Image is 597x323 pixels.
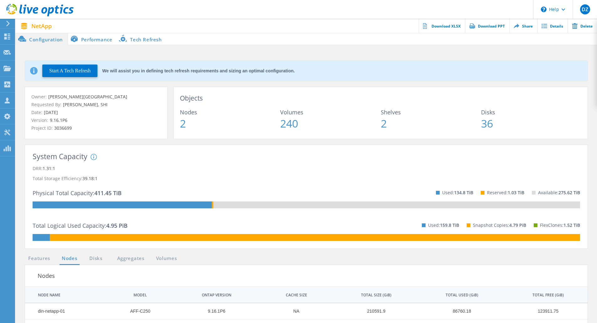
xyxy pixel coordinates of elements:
[31,23,52,29] span: NetApp
[509,19,537,33] a: Share
[280,118,380,129] span: 240
[481,118,581,129] span: 36
[454,190,473,195] span: 134.8 TiB
[103,303,171,319] td: Column MODEL, Value AFF-C250
[42,109,58,115] span: [DATE]
[361,293,391,298] div: TOTAL SIZE (GiB)
[47,94,127,100] span: [PERSON_NAME][GEOGRAPHIC_DATA]
[180,93,581,103] h3: Objects
[381,118,481,129] span: 2
[48,117,67,123] span: 9.16.1P6
[255,303,331,319] td: Column CACHE SIZE, Value NA
[481,109,581,115] span: Disks
[538,188,580,198] p: Available:
[180,118,280,129] span: 2
[102,69,295,73] div: We will assist you in defining tech refresh requirements and sizing an optimal configuration.
[255,287,331,303] td: CACHE SIZE Column
[509,222,526,228] span: 4.79 PiB
[38,271,493,280] h3: Nodes
[25,303,103,319] td: Column NODE NAME, Value din-netapp-01
[31,109,161,116] p: Date:
[502,303,588,319] td: Column TOTAL FREE (GiB), Value 123911.75
[153,255,180,263] a: Volumes
[540,220,580,230] p: FlexClones:
[43,165,55,171] span: 1.31:1
[428,220,459,230] p: Used:
[171,287,255,303] td: ONTAP VERSION Column
[33,188,122,198] p: Physical Total Capacity:
[180,109,280,115] span: Nodes
[381,109,481,115] span: Shelves
[442,188,473,198] p: Used:
[87,255,104,263] a: Disks
[33,174,580,184] p: Total Storage Efficiency:
[558,190,580,195] span: 275.62 TiB
[33,153,87,160] h3: System Capacity
[331,287,415,303] td: TOTAL SIZE (GiB) Column
[537,19,568,33] a: Details
[25,287,103,303] td: NODE NAME Column
[419,19,465,33] a: Download XLSX
[331,303,415,319] td: Column TOTAL SIZE (GiB), Value 210591.9
[6,13,74,18] a: Live Optics Dashboard
[82,175,97,181] span: 39.18:1
[25,255,53,263] a: Features
[440,222,459,228] span: 159.8 TiB
[33,221,128,231] p: Total Logical Used Capacity:
[61,102,107,107] span: [PERSON_NAME], SHI
[286,293,307,298] div: CACHE SIZE
[502,287,588,303] td: TOTAL FREE (GiB) Column
[280,109,380,115] span: Volumes
[532,293,564,298] div: TOTAL FREE (GiB)
[42,65,97,77] button: Start A Tech Refresh
[563,222,580,228] span: 1.52 TiB
[202,293,231,298] div: ONTAP VERSION
[508,190,524,195] span: 1.03 TiB
[53,125,72,131] span: 3036699
[106,222,128,229] span: 4.95 PiB
[582,7,588,12] span: DZ
[465,19,509,33] a: Download PPT
[568,19,597,33] a: Delete
[134,293,147,298] div: MODEL
[446,293,478,298] div: TOTAL USED (GiB)
[415,287,502,303] td: TOTAL USED (GiB) Column
[473,220,526,230] p: Snapshot Copies:
[38,293,60,298] div: NODE NAME
[541,7,547,12] svg: \n
[171,303,255,319] td: Column ONTAP VERSION, Value 9.16.1P6
[415,303,502,319] td: Column TOTAL USED (GiB), Value 86760.18
[487,188,524,198] p: Reserved:
[31,101,161,108] p: Requested By:
[31,117,161,124] p: Version:
[103,287,171,303] td: MODEL Column
[113,255,149,263] a: Aggregates
[31,93,161,100] p: Owner:
[60,255,80,263] a: Nodes
[31,125,161,132] p: Project ID:
[33,164,580,174] p: DRR:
